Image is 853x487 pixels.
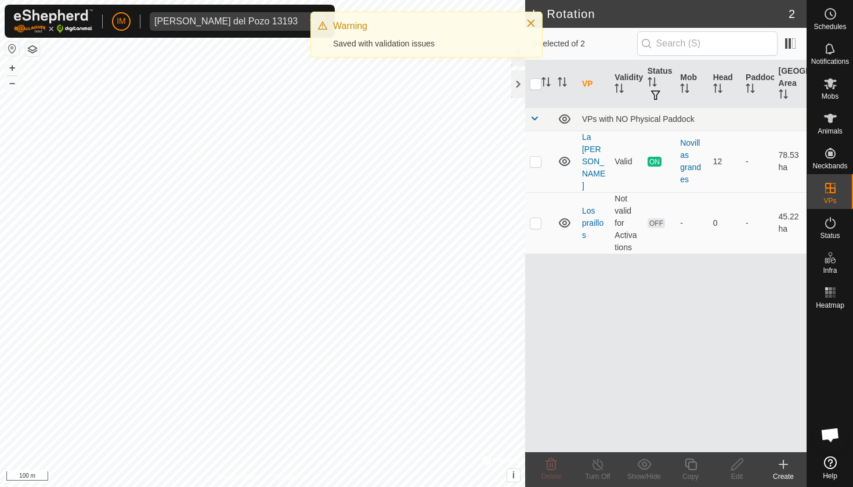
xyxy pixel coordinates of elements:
[714,471,760,482] div: Edit
[746,85,755,95] p-sorticon: Activate to sort
[532,38,637,50] span: 0 selected of 2
[637,31,778,56] input: Search (S)
[26,42,39,56] button: Map Layers
[774,60,807,108] th: [GEOGRAPHIC_DATA] Area
[5,61,19,75] button: +
[807,452,853,484] a: Help
[822,93,838,100] span: Mobs
[512,470,515,480] span: i
[610,192,642,254] td: Not valid for Activations
[648,218,665,228] span: OFF
[823,472,837,479] span: Help
[814,23,846,30] span: Schedules
[610,131,642,192] td: Valid
[741,60,774,108] th: Paddock
[582,132,605,190] a: La [PERSON_NAME]
[582,114,802,124] div: VPs with NO Physical Paddock
[667,471,714,482] div: Copy
[811,58,849,65] span: Notifications
[774,192,807,254] td: 45.22 ha
[820,232,840,239] span: Status
[741,131,774,192] td: -
[779,91,788,100] p-sorticon: Activate to sort
[274,472,308,482] a: Contact Us
[558,79,567,88] p-sorticon: Activate to sort
[615,85,624,95] p-sorticon: Activate to sort
[574,471,621,482] div: Turn Off
[117,15,126,27] span: IM
[648,79,657,88] p-sorticon: Activate to sort
[823,197,836,204] span: VPs
[14,9,93,33] img: Gallagher Logo
[5,42,19,56] button: Reset Map
[216,472,260,482] a: Privacy Policy
[610,60,642,108] th: Validity
[709,60,741,108] th: Head
[621,471,667,482] div: Show/Hide
[643,60,675,108] th: Status
[680,217,703,229] div: -
[823,267,837,274] span: Infra
[532,7,789,21] h2: In Rotation
[680,85,689,95] p-sorticon: Activate to sort
[741,192,774,254] td: -
[816,302,844,309] span: Heatmap
[774,131,807,192] td: 78.53 ha
[680,137,703,186] div: Novillas grandes
[333,19,514,33] div: Warning
[648,157,662,167] span: ON
[818,128,843,135] span: Animals
[302,12,326,31] div: dropdown trigger
[709,131,741,192] td: 12
[713,85,722,95] p-sorticon: Activate to sort
[523,15,539,31] button: Close
[709,192,741,254] td: 0
[5,76,19,90] button: –
[582,206,603,240] a: Los praillos
[577,60,610,108] th: VP
[813,417,848,452] div: Chat abierto
[507,469,520,482] button: i
[154,17,298,26] div: [PERSON_NAME] del Pozo 13193
[812,163,847,169] span: Neckbands
[675,60,708,108] th: Mob
[150,12,302,31] span: Oscar Zazo del Pozo 13193
[333,38,514,50] div: Saved with validation issues
[541,472,562,481] span: Delete
[789,5,795,23] span: 2
[760,471,807,482] div: Create
[541,79,551,88] p-sorticon: Activate to sort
